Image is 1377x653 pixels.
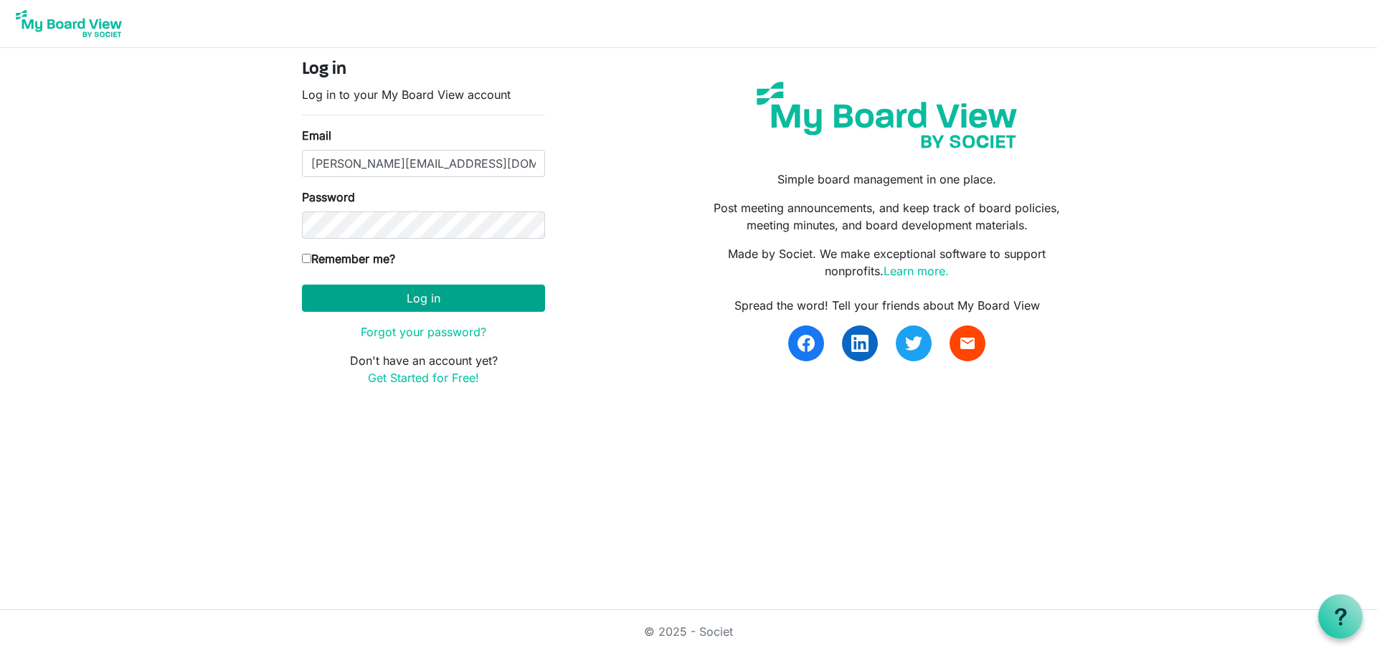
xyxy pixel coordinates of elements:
a: © 2025 - Societ [644,624,733,639]
label: Email [302,127,331,144]
img: My Board View Logo [11,6,126,42]
span: email [959,335,976,352]
img: twitter.svg [905,335,922,352]
img: linkedin.svg [851,335,869,352]
div: Spread the word! Tell your friends about My Board View [699,297,1075,314]
a: Get Started for Free! [368,371,479,385]
p: Made by Societ. We make exceptional software to support nonprofits. [699,245,1075,280]
label: Remember me? [302,250,395,267]
a: email [950,325,985,361]
p: Post meeting announcements, and keep track of board policies, meeting minutes, and board developm... [699,199,1075,234]
img: facebook.svg [798,335,815,352]
a: Learn more. [884,264,949,278]
input: Remember me? [302,254,311,263]
label: Password [302,189,355,206]
p: Log in to your My Board View account [302,86,545,103]
p: Simple board management in one place. [699,171,1075,188]
a: Forgot your password? [361,325,486,339]
img: my-board-view-societ.svg [746,71,1028,159]
h4: Log in [302,59,545,80]
p: Don't have an account yet? [302,352,545,386]
button: Log in [302,285,545,312]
